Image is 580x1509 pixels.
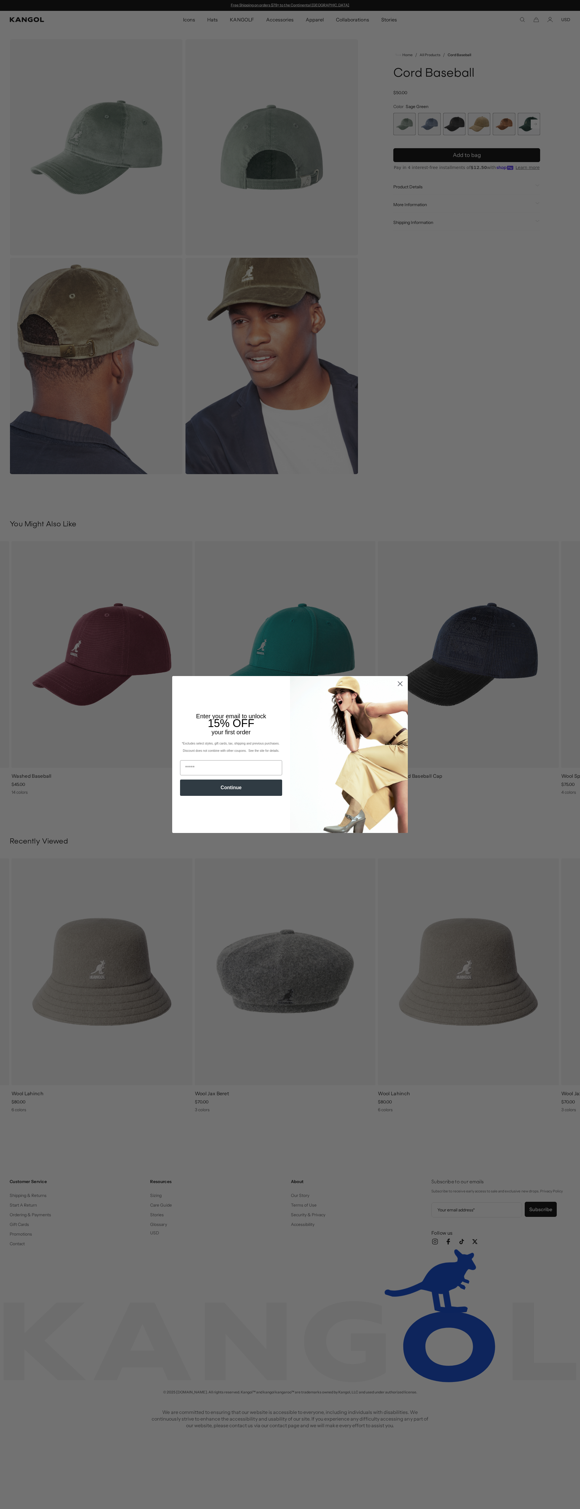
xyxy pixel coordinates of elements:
[208,717,254,729] span: 15% OFF
[395,678,405,689] button: Close dialog
[182,742,280,752] span: *Excludes select styles, gift cards, tax, shipping and previous purchases. Discount does not comb...
[196,713,266,719] span: Enter your email to unlock
[290,676,408,833] img: 93be19ad-e773-4382-80b9-c9d740c9197f.jpeg
[180,780,282,796] button: Continue
[180,760,282,775] input: Email
[211,729,250,735] span: your first order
